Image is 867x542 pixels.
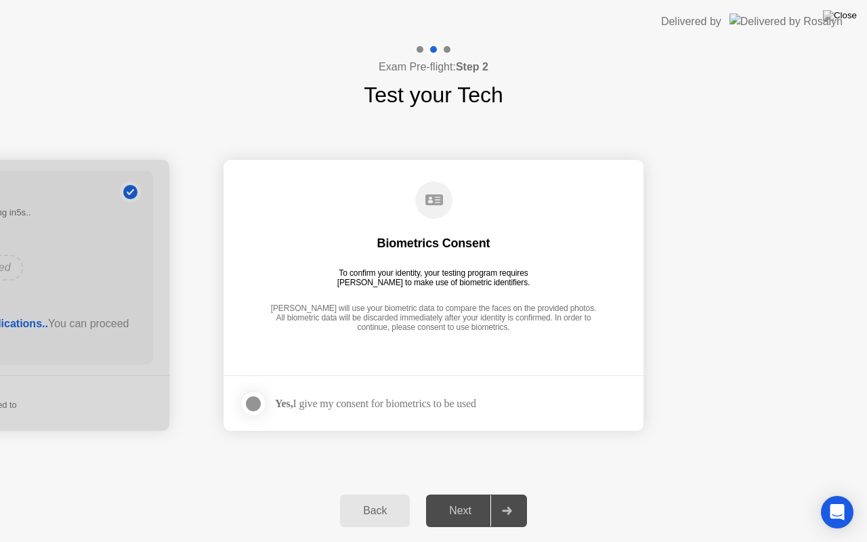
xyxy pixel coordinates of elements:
div: Next [430,505,490,517]
h1: Test your Tech [364,79,503,111]
div: To confirm your identity, your testing program requires [PERSON_NAME] to make use of biometric id... [332,268,536,287]
div: Biometrics Consent [377,235,490,251]
div: [PERSON_NAME] will use your biometric data to compare the faces on the provided photos. All biome... [267,304,600,334]
strong: Yes, [275,398,293,409]
div: Back [344,505,406,517]
button: Back [340,495,410,527]
b: Step 2 [456,61,488,72]
div: I give my consent for biometrics to be used [275,397,476,410]
button: Next [426,495,527,527]
img: Delivered by Rosalyn [729,14,843,29]
div: Delivered by [661,14,721,30]
div: Open Intercom Messenger [821,496,853,528]
img: Close [823,10,857,21]
h4: Exam Pre-flight: [379,59,488,75]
